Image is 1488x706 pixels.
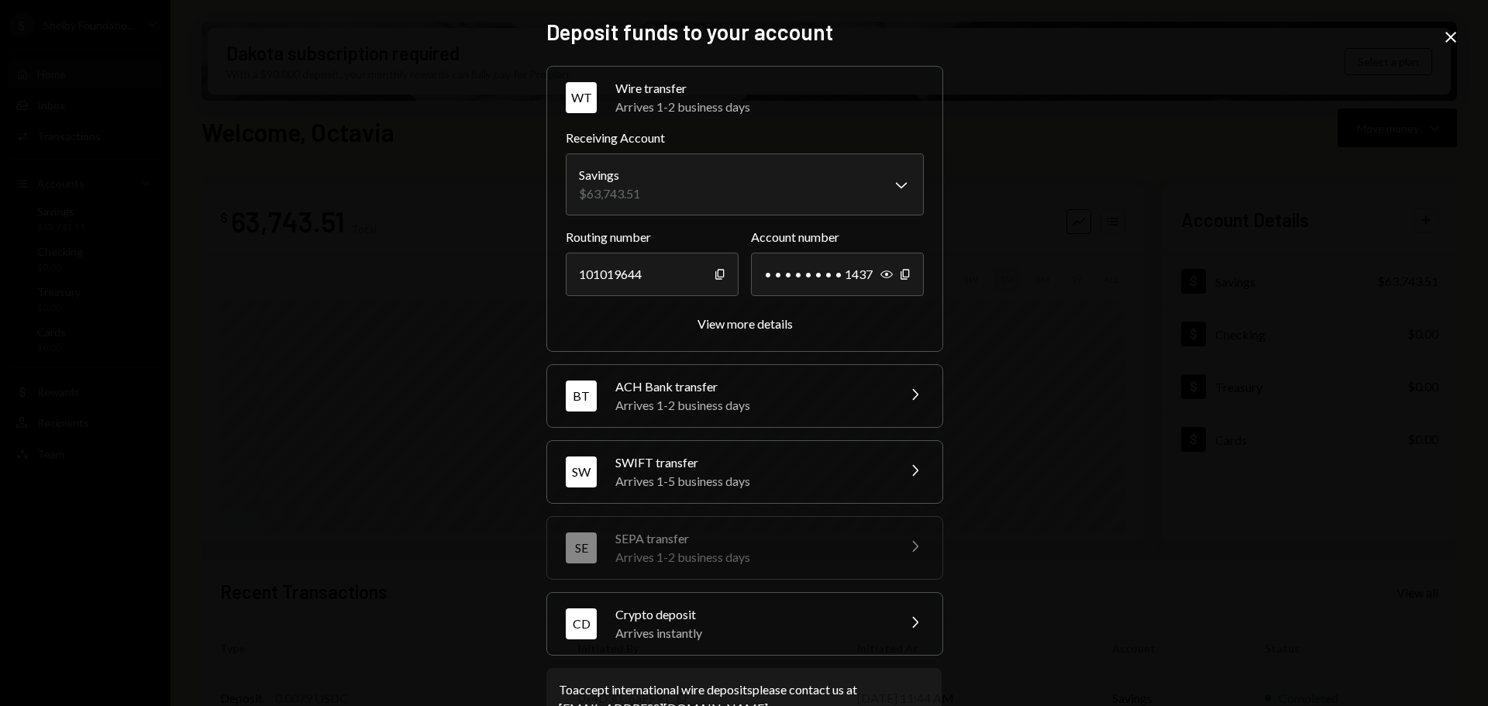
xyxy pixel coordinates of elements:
button: WTWire transferArrives 1-2 business days [547,67,942,129]
label: Receiving Account [566,129,924,147]
label: Routing number [566,228,739,246]
div: • • • • • • • • 1437 [751,253,924,296]
div: ACH Bank transfer [615,377,887,396]
div: Wire transfer [615,79,924,98]
div: Arrives instantly [615,624,887,642]
div: SW [566,456,597,487]
label: Account number [751,228,924,246]
div: Arrives 1-2 business days [615,548,887,567]
div: WT [566,82,597,113]
div: SWIFT transfer [615,453,887,472]
button: Receiving Account [566,153,924,215]
h2: Deposit funds to your account [546,17,942,47]
div: BT [566,381,597,412]
div: Crypto deposit [615,605,887,624]
button: SESEPA transferArrives 1-2 business days [547,517,942,579]
div: SE [566,532,597,563]
button: View more details [697,316,793,332]
div: Arrives 1-2 business days [615,98,924,116]
div: View more details [697,316,793,331]
div: CD [566,608,597,639]
button: SWSWIFT transferArrives 1-5 business days [547,441,942,503]
div: WTWire transferArrives 1-2 business days [566,129,924,332]
div: 101019644 [566,253,739,296]
button: CDCrypto depositArrives instantly [547,593,942,655]
button: BTACH Bank transferArrives 1-2 business days [547,365,942,427]
div: Arrives 1-2 business days [615,396,887,415]
div: SEPA transfer [615,529,887,548]
div: Arrives 1-5 business days [615,472,887,491]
